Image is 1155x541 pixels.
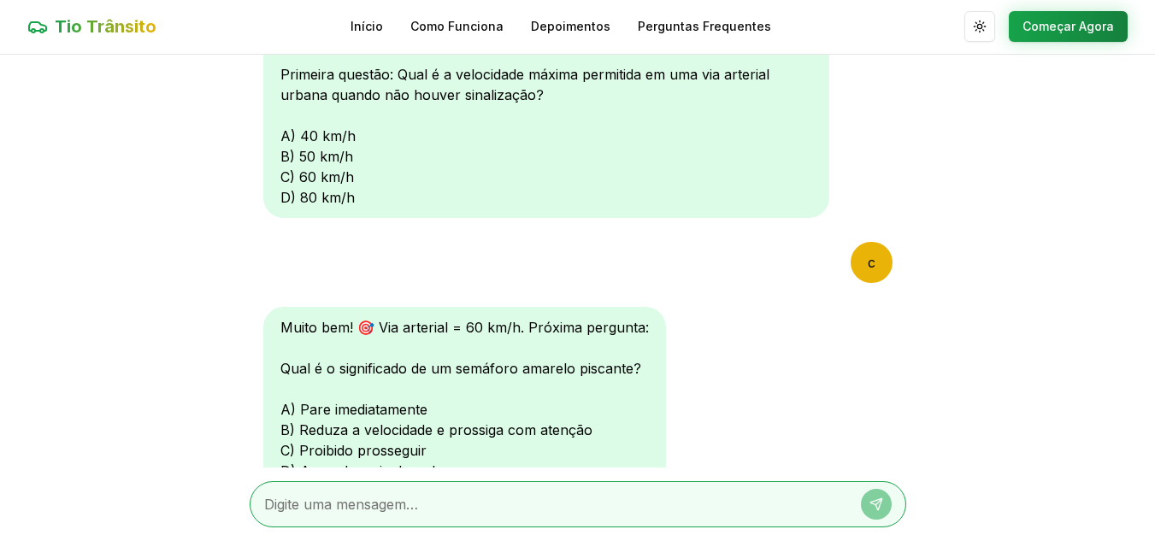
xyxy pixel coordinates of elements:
div: c [851,242,893,283]
a: Como Funciona [410,18,504,35]
div: Muito bem! 🎯 Via arterial = 60 km/h. Próxima pergunta: Qual é o significado de um semáforo amarel... [263,307,666,491]
a: Início [351,18,383,35]
a: Depoimentos [531,18,610,35]
a: Tio Trânsito [27,15,156,38]
button: Começar Agora [1009,11,1128,42]
a: Perguntas Frequentes [638,18,771,35]
span: Tio Trânsito [55,15,156,38]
